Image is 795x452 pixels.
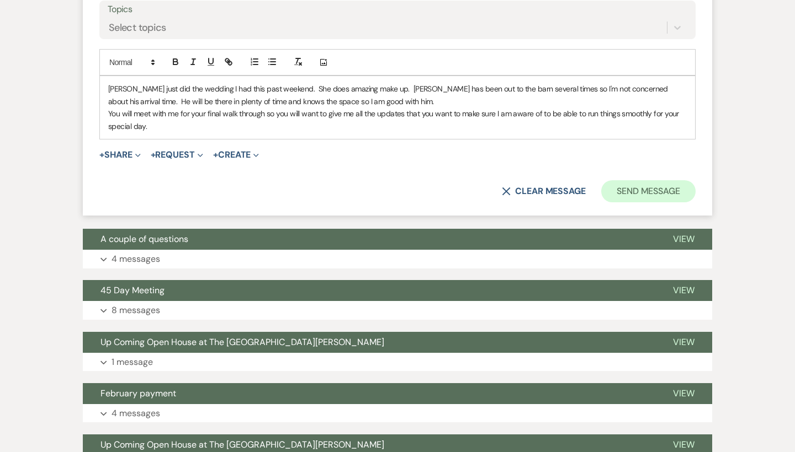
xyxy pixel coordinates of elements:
span: View [673,284,695,296]
button: A couple of questions [83,229,655,250]
span: View [673,388,695,399]
p: 4 messages [112,406,160,421]
button: Up Coming Open House at The [GEOGRAPHIC_DATA][PERSON_NAME] [83,332,655,353]
button: 45 Day Meeting [83,280,655,301]
button: Share [99,150,141,159]
button: View [655,229,712,250]
button: Request [151,150,203,159]
button: Send Message [601,180,696,202]
button: Create [213,150,259,159]
button: 8 messages [83,301,712,320]
p: 1 message [112,355,153,369]
span: 45 Day Meeting [100,284,165,296]
button: 4 messages [83,404,712,423]
span: + [213,150,218,159]
span: Up Coming Open House at The [GEOGRAPHIC_DATA][PERSON_NAME] [100,439,384,450]
span: Up Coming Open House at The [GEOGRAPHIC_DATA][PERSON_NAME] [100,336,384,348]
button: 4 messages [83,250,712,268]
span: A couple of questions [100,233,188,245]
button: February payment [83,383,655,404]
span: View [673,233,695,245]
button: View [655,383,712,404]
button: 1 message [83,353,712,372]
div: Select topics [109,20,166,35]
button: Clear message [502,187,586,196]
span: + [99,150,104,159]
label: Topics [108,2,687,18]
span: View [673,439,695,450]
button: View [655,332,712,353]
span: View [673,336,695,348]
p: You will meet with me for your final walk through so you will want to give me all the updates tha... [108,107,687,132]
p: 4 messages [112,252,160,266]
p: [PERSON_NAME] just did the wedding I had this past weekend. She does amazing make up. [PERSON_NAM... [108,83,687,107]
p: 8 messages [112,303,160,318]
button: View [655,280,712,301]
span: + [151,150,156,159]
span: February payment [100,388,176,399]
